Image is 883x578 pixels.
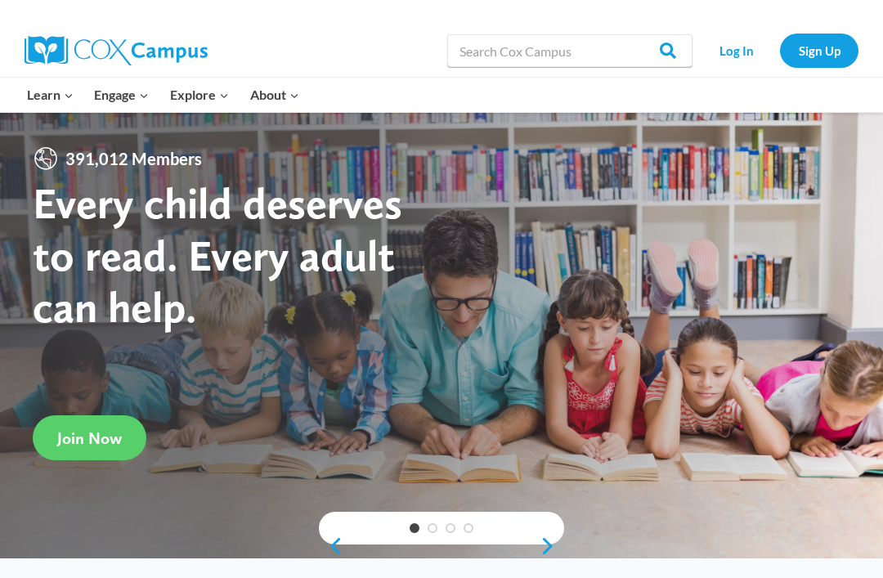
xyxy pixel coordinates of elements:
span: About [250,84,299,105]
div: content slider buttons [319,530,564,562]
nav: Primary Navigation [16,78,309,112]
a: 3 [446,523,455,533]
a: Sign Up [780,34,858,67]
img: Cox Campus [25,36,208,65]
input: Search Cox Campus [447,34,693,67]
a: previous [319,536,343,556]
span: Engage [94,84,149,105]
span: 391,012 Members [59,146,208,172]
a: 2 [428,523,437,533]
a: 4 [464,523,473,533]
nav: Secondary Navigation [701,34,858,67]
span: Learn [27,84,74,105]
a: Log In [701,34,772,67]
a: next [540,536,564,556]
span: Explore [170,84,229,105]
a: 1 [410,523,419,533]
span: Join Now [57,428,122,448]
strong: Every child deserves to read. Every adult can help. [33,177,402,333]
a: Join Now [33,415,146,460]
